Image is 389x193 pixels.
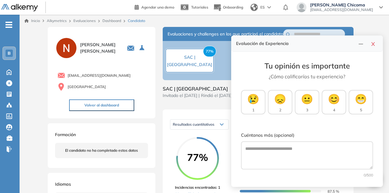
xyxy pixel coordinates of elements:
[69,99,134,111] button: Volver al dashboard
[260,5,265,10] span: ES
[168,31,283,37] span: Evaluaciones y challenges en los que participó el candidato
[279,107,281,113] span: 2
[358,42,363,46] span: line
[175,185,220,190] span: Incidencias encontradas: 1
[310,2,373,7] span: [PERSON_NAME] Chicoma
[223,5,243,9] span: Onboarding
[65,148,138,153] span: El candidato no ha completado estos datos
[73,18,96,23] a: Evaluaciones
[128,18,145,24] span: Candidato
[1,4,38,12] img: Logo
[80,42,120,54] span: [PERSON_NAME] [PERSON_NAME]
[163,92,232,99] span: Invitado el [DATE] | Rindió el [DATE]
[333,107,335,113] span: 4
[322,90,346,114] button: 😊4
[173,122,214,127] span: Resultados cuantitativos
[241,132,373,139] label: Cuéntanos más (opcional)
[167,54,212,67] span: SAC | [GEOGRAPHIC_DATA]
[47,18,67,23] span: Alkymetrics
[191,5,208,9] span: Tutoriales
[241,90,265,114] button: 😢1
[371,42,376,46] span: close
[328,91,340,106] span: 😊
[360,107,362,113] span: 5
[301,91,313,106] span: 😐
[274,91,286,106] span: 😞
[141,5,174,9] span: Agendar una demo
[135,3,174,10] a: Agendar una demo
[24,18,40,24] a: Inicio
[241,173,373,178] div: 0 /500
[250,4,258,11] img: world
[236,41,356,46] h4: Evaluación de Experiencia
[8,51,11,56] span: B
[68,73,131,78] span: [EMAIL_ADDRESS][DOMAIN_NAME]
[6,24,12,25] i: -
[349,90,373,114] button: 😁5
[252,107,254,113] span: 1
[306,107,308,113] span: 3
[203,46,216,57] span: 77%
[241,73,373,80] p: ¿Cómo calificarías tu experiencia?
[247,91,259,106] span: 😢
[68,84,106,90] span: [GEOGRAPHIC_DATA]
[310,7,373,12] span: [EMAIL_ADDRESS][DOMAIN_NAME]
[55,132,76,137] span: Formación
[241,61,373,70] h3: Tu opinión es importante
[55,37,78,59] img: PROFILE_MENU_LOGO_USER
[268,90,292,114] button: 😞2
[267,6,271,9] img: arrow
[295,90,319,114] button: 😐3
[176,152,219,162] span: 77%
[102,18,121,23] a: Dashboard
[213,1,243,14] button: Onboarding
[368,39,378,48] button: close
[355,91,367,106] span: 😁
[55,181,71,187] span: Idiomas
[163,85,232,92] span: SAC | [GEOGRAPHIC_DATA]
[137,43,148,54] button: Seleccione la evaluación activa
[356,39,366,48] button: line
